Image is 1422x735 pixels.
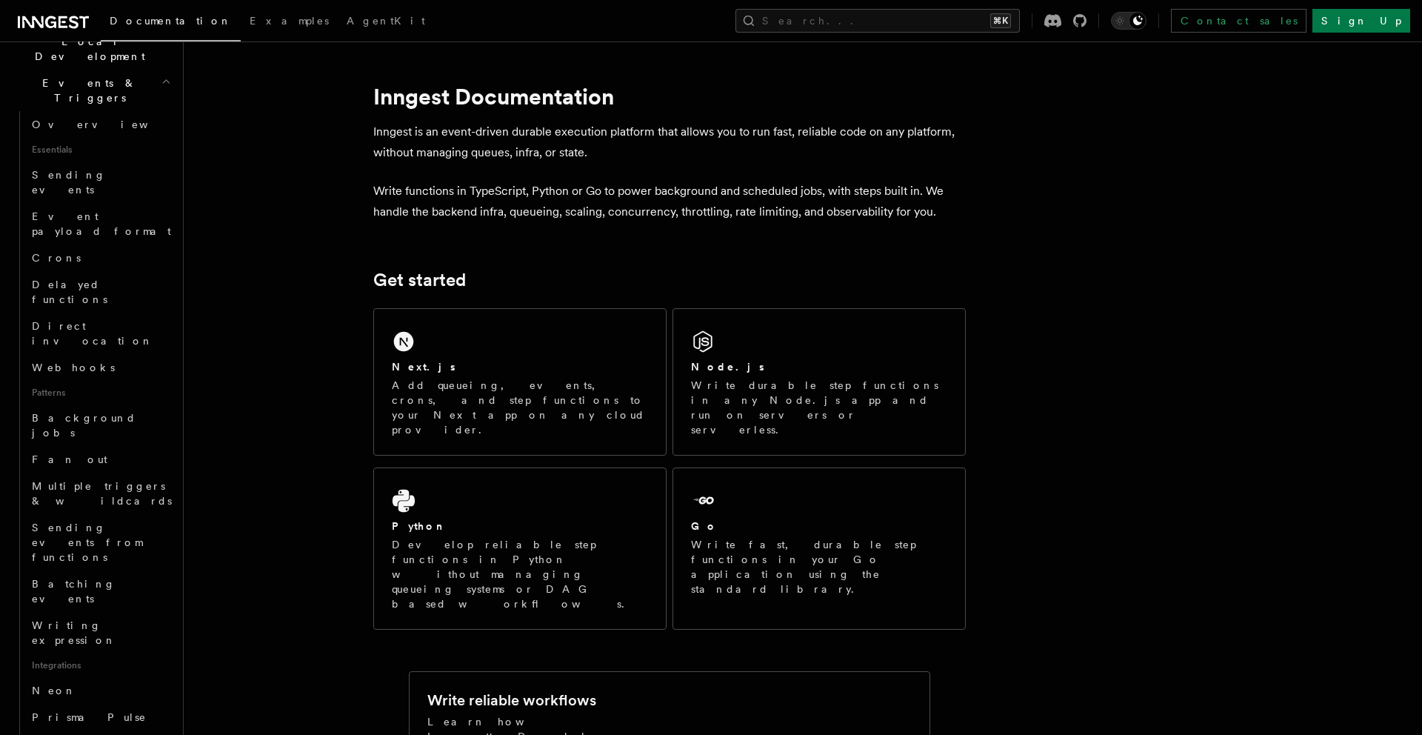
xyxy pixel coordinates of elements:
[26,111,174,138] a: Overview
[26,446,174,473] a: Fan out
[32,578,116,605] span: Batching events
[373,270,466,290] a: Get started
[32,453,107,465] span: Fan out
[26,271,174,313] a: Delayed functions
[26,381,174,405] span: Patterns
[12,28,174,70] button: Local Development
[32,169,106,196] span: Sending events
[1171,9,1306,33] a: Contact sales
[26,203,174,245] a: Event payload format
[691,519,718,533] h2: Go
[990,13,1011,28] kbd: ⌘K
[101,4,241,41] a: Documentation
[32,711,147,723] span: Prisma Pulse
[32,480,172,507] span: Multiple triggers & wildcards
[373,308,667,456] a: Next.jsAdd queueing, events, crons, and step functions to your Next app on any cloud provider.
[32,279,107,305] span: Delayed functions
[12,70,174,111] button: Events & Triggers
[392,519,447,533] h2: Python
[241,4,338,40] a: Examples
[26,162,174,203] a: Sending events
[373,468,667,630] a: PythonDevelop reliable step functions in Python without managing queueing systems or DAG based wo...
[1111,12,1146,30] button: Toggle dark mode
[26,653,174,677] span: Integrations
[26,571,174,612] a: Batching events
[26,677,174,704] a: Neon
[26,473,174,514] a: Multiple triggers & wildcards
[26,313,174,354] a: Direct invocation
[672,308,966,456] a: Node.jsWrite durable step functions in any Node.js app and run on servers or serverless.
[250,15,329,27] span: Examples
[32,210,171,237] span: Event payload format
[26,354,174,381] a: Webhooks
[32,412,136,439] span: Background jobs
[26,138,174,162] span: Essentials
[32,619,116,646] span: Writing expression
[691,537,947,596] p: Write fast, durable step functions in your Go application using the standard library.
[32,362,115,373] span: Webhooks
[32,685,76,696] span: Neon
[12,76,161,105] span: Events & Triggers
[373,181,966,222] p: Write functions in TypeScript, Python or Go to power background and scheduled jobs, with steps bu...
[26,514,174,571] a: Sending events from functions
[1312,9,1410,33] a: Sign Up
[12,34,161,64] span: Local Development
[672,468,966,630] a: GoWrite fast, durable step functions in your Go application using the standard library.
[347,15,425,27] span: AgentKit
[392,537,648,611] p: Develop reliable step functions in Python without managing queueing systems or DAG based workflows.
[392,378,648,437] p: Add queueing, events, crons, and step functions to your Next app on any cloud provider.
[32,119,184,130] span: Overview
[32,522,142,563] span: Sending events from functions
[373,122,966,163] p: Inngest is an event-driven durable execution platform that allows you to run fast, reliable code ...
[691,378,947,437] p: Write durable step functions in any Node.js app and run on servers or serverless.
[691,359,764,374] h2: Node.js
[26,245,174,271] a: Crons
[26,704,174,731] a: Prisma Pulse
[373,83,966,110] h1: Inngest Documentation
[735,9,1020,33] button: Search...⌘K
[26,405,174,446] a: Background jobs
[427,690,596,711] h2: Write reliable workflows
[32,320,153,347] span: Direct invocation
[392,359,455,374] h2: Next.js
[26,612,174,653] a: Writing expression
[110,15,232,27] span: Documentation
[32,252,81,264] span: Crons
[338,4,434,40] a: AgentKit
